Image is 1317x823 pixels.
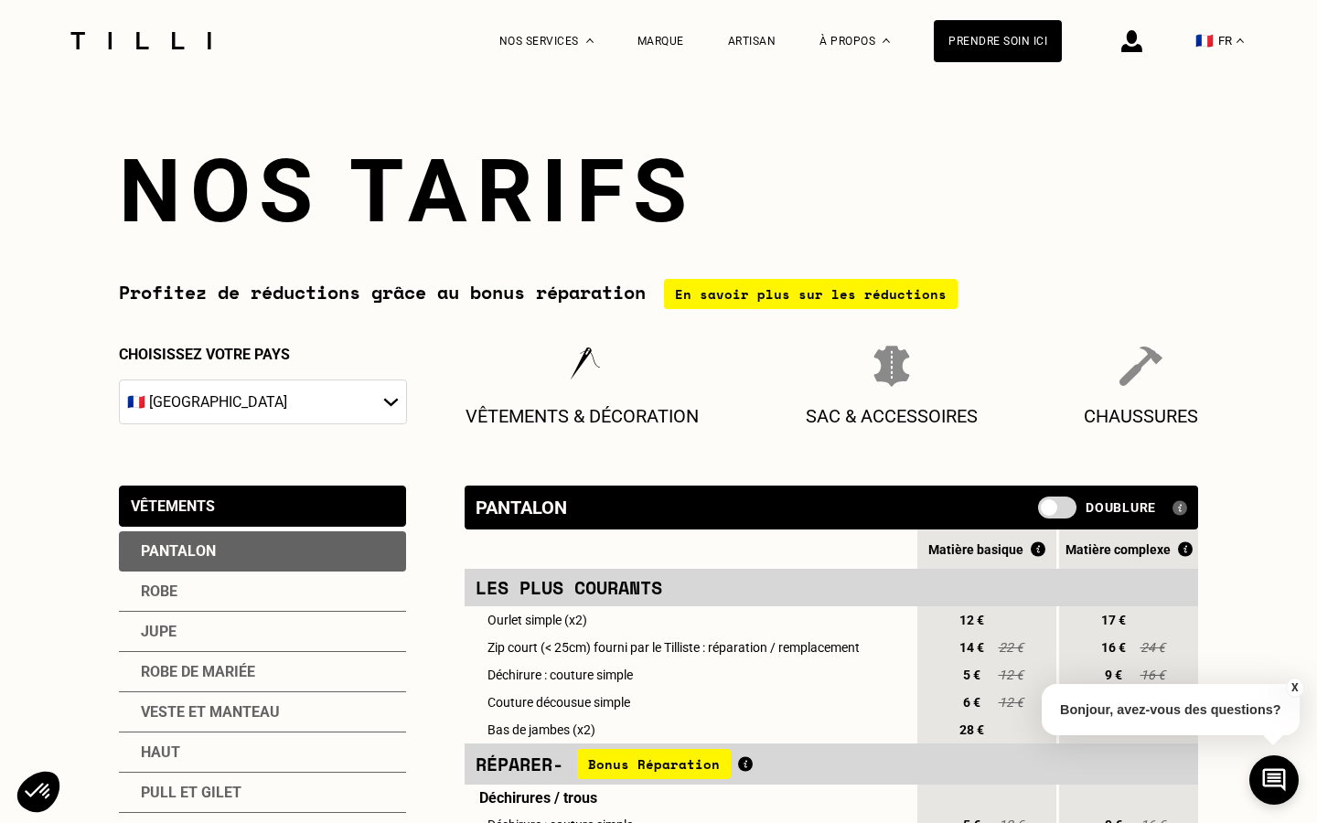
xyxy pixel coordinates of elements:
a: Marque [637,35,684,48]
div: Pull et gilet [119,773,406,813]
div: En savoir plus sur les réductions [664,279,958,309]
td: Couture décousue simple [465,689,915,716]
a: Prendre soin ici [934,20,1062,62]
img: Qu'est ce que le Bonus Réparation ? [1178,541,1193,557]
span: 28 € [955,722,988,737]
td: Déchirure : couture simple [465,661,915,689]
img: Qu'est ce que le Bonus Réparation ? [738,756,753,772]
span: 17 € [1097,613,1130,627]
img: Chaussures [1119,346,1162,387]
img: Vêtements & décoration [561,346,603,387]
img: icône connexion [1121,30,1142,52]
td: Les plus courants [465,569,915,606]
span: Bonus Réparation [577,749,731,779]
td: Déchirures / trous [465,785,915,811]
span: 12 € [955,613,988,627]
span: 14 € [955,640,988,655]
h1: Nos tarifs [119,140,1198,242]
div: Pantalon [119,531,406,572]
p: Bonjour, avez-vous des questions? [1042,684,1300,735]
td: Ourlet simple (x2) [465,606,915,634]
img: Qu'est ce qu'une doublure ? [1172,500,1187,516]
img: Menu déroulant [586,38,594,43]
div: Profitez de réductions grâce au bonus réparation [119,279,1198,309]
div: Matière basique [917,541,1056,557]
span: 22 € [997,640,1024,655]
span: 24 € [1139,640,1166,655]
span: 6 € [955,695,988,710]
div: Réparer - [476,749,904,779]
div: Vêtements [131,497,215,515]
span: Doublure [1086,500,1156,515]
div: Robe [119,572,406,612]
div: Veste et manteau [119,692,406,732]
span: 12 € [997,668,1024,682]
div: Pantalon [476,497,567,518]
td: Zip court (< 25cm) fourni par le Tilliste : réparation / remplacement [465,634,915,661]
div: Jupe [119,612,406,652]
p: Sac & Accessoires [806,405,978,427]
button: X [1285,678,1303,698]
img: Sac & Accessoires [873,346,910,387]
span: 5 € [955,668,988,682]
span: 16 € [1097,640,1130,655]
span: 🇫🇷 [1195,32,1214,49]
span: 12 € [997,695,1024,710]
a: Artisan [728,35,776,48]
img: Menu déroulant à propos [883,38,890,43]
p: Choisissez votre pays [119,346,407,363]
td: Bas de jambes (x2) [465,716,915,743]
div: Robe de mariée [119,652,406,692]
p: Chaussures [1084,405,1198,427]
img: Logo du service de couturière Tilli [64,32,218,49]
img: Qu'est ce que le Bonus Réparation ? [1031,541,1045,557]
div: Matière complexe [1059,541,1198,557]
div: Haut [119,732,406,773]
p: Vêtements & décoration [466,405,699,427]
img: menu déroulant [1237,38,1244,43]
